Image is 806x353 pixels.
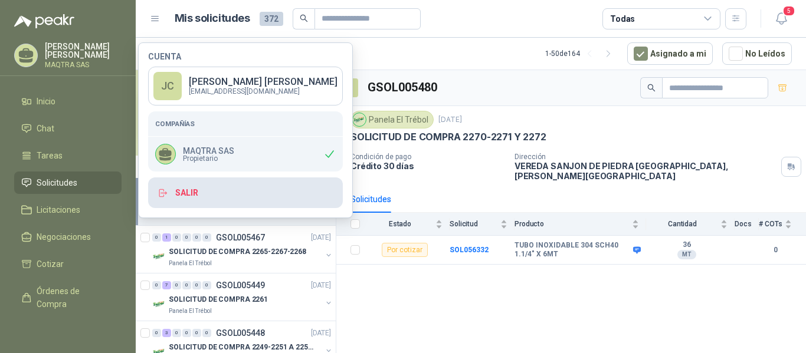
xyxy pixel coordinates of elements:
div: 0 [182,233,191,242]
p: [PERSON_NAME] [PERSON_NAME] [189,77,338,87]
a: Órdenes de Compra [14,280,122,315]
button: No Leídos [722,42,792,65]
span: Cotizar [37,258,64,270]
button: 5 [771,8,792,29]
div: JC [153,72,182,100]
span: Solicitud [450,220,498,228]
span: # COTs [759,220,782,228]
img: Logo peakr [14,14,74,28]
p: MAQTRA SAS [45,61,122,68]
a: Cotizar [14,253,122,275]
span: Estado [367,220,433,228]
span: Solicitudes [37,176,77,189]
div: 1 [162,233,171,242]
p: MAQTRA SAS [183,147,234,155]
a: Tareas [14,144,122,167]
div: 0 [152,233,161,242]
span: Producto [515,220,630,228]
p: Panela El Trébol [169,306,212,316]
button: Salir [148,177,343,208]
span: 5 [782,5,795,17]
th: # COTs [759,213,806,236]
th: Cantidad [646,213,735,236]
p: [DATE] [311,232,331,243]
div: 0 [152,281,161,289]
div: 3 [162,329,171,337]
p: [PERSON_NAME] [PERSON_NAME] [45,42,122,59]
div: 1 - 50 de 164 [545,44,618,63]
img: Company Logo [152,297,166,311]
a: Remisiones [14,320,122,342]
div: 0 [202,281,211,289]
p: Condición de pago [350,153,505,161]
div: Panela El Trébol [350,111,434,128]
div: 0 [192,233,201,242]
a: Negociaciones [14,226,122,248]
div: MT [677,250,696,259]
div: 0 [192,281,201,289]
div: 0 [152,329,161,337]
p: [DATE] [311,328,331,339]
div: 0 [192,329,201,337]
img: Company Logo [152,249,166,263]
span: Negociaciones [37,230,91,243]
span: Órdenes de Compra [37,285,110,311]
p: SOLICITUD DE COMPRA 2265-2267-2268 [169,246,306,258]
div: 0 [202,329,211,337]
h4: Cuenta [148,52,343,61]
p: [DATE] [311,280,331,291]
a: JC[PERSON_NAME] [PERSON_NAME][EMAIL_ADDRESS][DOMAIN_NAME] [148,67,343,105]
p: Dirección [515,153,776,161]
span: search [300,14,308,22]
div: 0 [182,281,191,289]
b: 36 [646,240,728,250]
th: Estado [367,213,450,236]
th: Solicitud [450,213,515,236]
a: 0 1 0 0 0 0 GSOL005467[DATE] Company LogoSOLICITUD DE COMPRA 2265-2267-2268Panela El Trébol [152,230,333,268]
p: GSOL005467 [216,233,265,242]
p: [EMAIL_ADDRESS][DOMAIN_NAME] [189,88,338,95]
a: Chat [14,117,122,140]
span: Propietario [183,155,234,162]
span: 372 [260,12,283,26]
span: search [647,84,656,92]
span: Cantidad [646,220,718,228]
h1: Mis solicitudes [175,10,250,27]
p: Crédito 30 días [350,161,505,171]
a: 0 7 0 0 0 0 GSOL005449[DATE] Company LogoSOLICITUD DE COMPRA 2261Panela El Trébol [152,278,333,316]
div: 7 [162,281,171,289]
b: 0 [759,245,792,256]
p: VEREDA SANJON DE PIEDRA [GEOGRAPHIC_DATA] , [PERSON_NAME][GEOGRAPHIC_DATA] [515,161,776,181]
h5: Compañías [155,118,336,129]
b: TUBO INOXIDABLE 304 SCH40 1.1/4" X 6MT [515,241,630,259]
p: SOLICITUD DE COMPRA 2261 [169,294,268,305]
a: Solicitudes [14,171,122,194]
div: Por cotizar [382,243,428,257]
p: GSOL005448 [216,329,265,337]
a: Inicio [14,90,122,113]
p: SOLICITUD DE COMPRA 2270-2271 Y 2272 [350,131,546,143]
th: Producto [515,213,646,236]
div: 0 [172,329,181,337]
h3: GSOL005480 [368,78,439,97]
span: Chat [37,122,54,135]
div: MAQTRA SASPropietario [148,137,343,171]
button: Asignado a mi [627,42,713,65]
a: SOL056332 [450,246,489,254]
span: Inicio [37,95,55,108]
div: 0 [182,329,191,337]
div: 0 [172,233,181,242]
th: Docs [735,213,759,236]
div: 0 [172,281,181,289]
span: Tareas [37,149,63,162]
span: Licitaciones [37,203,80,216]
div: 0 [202,233,211,242]
p: SOLICITUD DE COMPRA 2249-2251 A 2256-2258 Y 2262 [169,342,316,353]
a: Licitaciones [14,199,122,221]
div: Todas [610,12,635,25]
p: GSOL005449 [216,281,265,289]
p: [DATE] [438,114,462,126]
div: Solicitudes [350,193,391,206]
p: Panela El Trébol [169,259,212,268]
